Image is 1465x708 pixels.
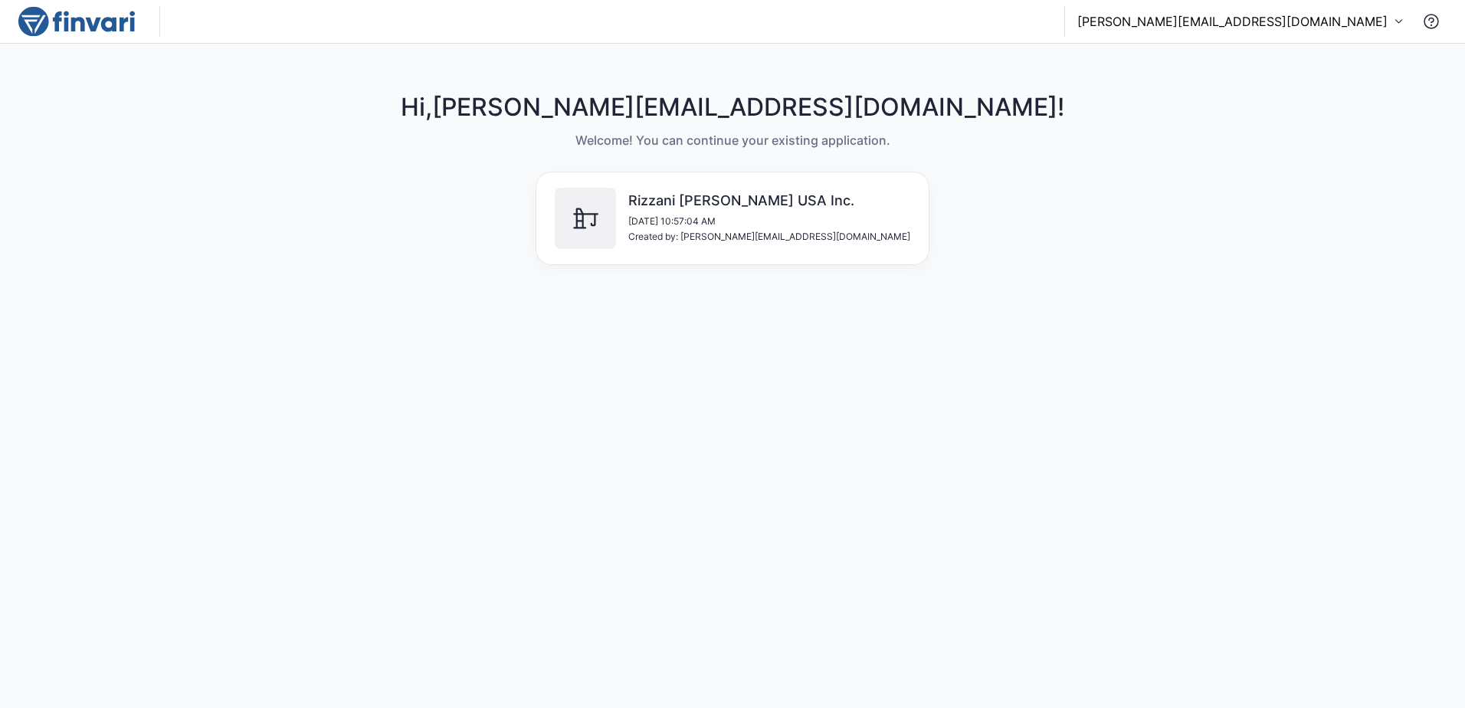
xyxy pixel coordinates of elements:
button: Contact Support [1416,6,1447,37]
h4: Hi, [PERSON_NAME][EMAIL_ADDRESS][DOMAIN_NAME] ! [401,93,1064,122]
button: [PERSON_NAME][EMAIL_ADDRESS][DOMAIN_NAME] [1077,12,1404,31]
p: [PERSON_NAME][EMAIL_ADDRESS][DOMAIN_NAME] [1077,12,1388,31]
h6: Rizzani [PERSON_NAME] USA Inc. [628,192,910,209]
span: [DATE] 10:57:04 AM [628,214,910,229]
div: Rizzani [PERSON_NAME] USA Inc.[DATE] 10:57:04 AMCreated by: [PERSON_NAME][EMAIL_ADDRESS][DOMAIN_N... [524,166,941,270]
h6: Welcome! You can continue your existing application. [401,131,1064,150]
span: Created by: [PERSON_NAME][EMAIL_ADDRESS][DOMAIN_NAME] [628,229,910,244]
img: logo [18,6,135,37]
